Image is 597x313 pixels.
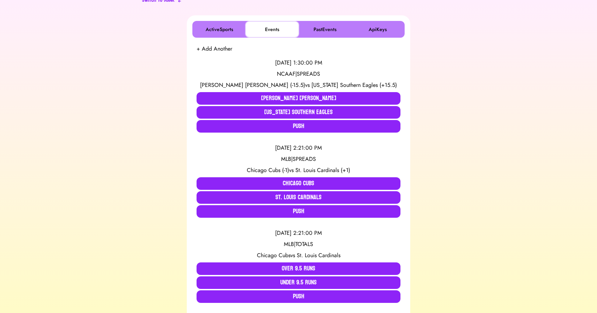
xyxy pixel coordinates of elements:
button: Under 9.5 Runs [197,276,400,289]
button: Push [197,205,400,218]
button: St. Louis Cardinals [197,191,400,204]
button: Events [246,22,298,36]
button: PastEvents [299,22,351,36]
div: [DATE] 2:21:00 PM [197,229,400,237]
div: vs [197,251,400,260]
button: Over 9.5 Runs [197,262,400,275]
button: + Add Another [197,45,232,53]
button: [PERSON_NAME] [PERSON_NAME] [197,92,400,105]
span: St. Louis Cardinals [297,251,340,259]
button: Chicago Cubs [197,177,400,190]
button: Push [197,120,400,133]
div: MLB | SPREADS [197,155,400,163]
button: Push [197,290,400,303]
div: vs [197,81,400,89]
span: [US_STATE] Southern Eagles (+15.5) [311,81,397,89]
span: St. Louis Cardinals (+1) [295,166,350,174]
span: Chicago Cubs (-1) [247,166,289,174]
button: ActiveSports [194,22,245,36]
div: MLB | TOTALS [197,240,400,248]
span: [PERSON_NAME] [PERSON_NAME] (-15.5) [200,81,305,89]
div: NCAAF | SPREADS [197,70,400,78]
div: vs [197,166,400,174]
div: [DATE] 2:21:00 PM [197,144,400,152]
button: [US_STATE] Southern Eagles [197,106,400,119]
div: [DATE] 1:30:00 PM [197,59,400,67]
button: ApiKeys [352,22,403,36]
span: Chicago Cubs [257,251,290,259]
